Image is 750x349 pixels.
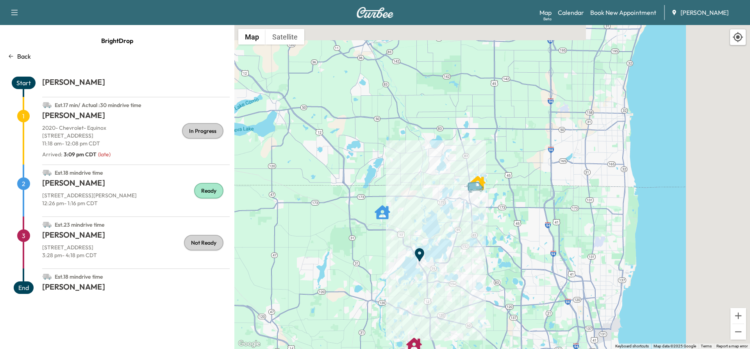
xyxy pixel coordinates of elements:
span: [PERSON_NAME] [680,8,729,17]
p: [STREET_ADDRESS] [42,132,230,140]
h1: [PERSON_NAME] [42,77,230,91]
p: 3:28 pm - 4:18 pm CDT [42,251,230,259]
gmp-advanced-marker: EDWARD WEITZ [470,171,486,187]
span: Est. 23 min drive time [55,221,105,228]
h1: [PERSON_NAME] [42,177,230,192]
span: 1 [17,110,30,122]
p: 12:26 pm - 1:16 pm CDT [42,199,230,207]
h1: [PERSON_NAME] [42,110,230,124]
span: 3:09 pm CDT [64,151,96,158]
span: Est. 17 min / Actual : 30 min drive time [55,102,141,109]
a: Calendar [558,8,584,17]
button: Zoom out [730,324,746,340]
button: Show satellite imagery [266,29,304,45]
p: Back [17,52,31,61]
button: Keyboard shortcuts [615,344,649,349]
a: Terms (opens in new tab) [701,344,712,348]
gmp-advanced-marker: ADRYANA VERDUZCO [406,333,422,349]
button: Show street map [238,29,266,45]
h1: [PERSON_NAME] [42,281,230,295]
a: Book New Appointment [590,8,656,17]
span: 2 [17,177,30,190]
a: Open this area in Google Maps (opens a new window) [236,339,262,349]
div: Beta [543,16,552,22]
gmp-advanced-marker: PAUL YORK [375,200,390,216]
h1: [PERSON_NAME] [42,229,230,243]
img: Google [236,339,262,349]
img: Curbee Logo [356,7,394,18]
span: End [14,281,34,294]
p: 2020 - Chevrolet - Equinox [42,124,230,132]
span: Est. 18 min drive time [55,273,103,280]
span: BrightDrop [101,33,133,48]
p: [STREET_ADDRESS][PERSON_NAME] [42,192,230,199]
span: 3 [17,229,30,242]
div: Recenter map [730,29,746,45]
span: Start [12,77,36,89]
gmp-advanced-marker: Van [464,173,491,187]
a: MapBeta [539,8,552,17]
gmp-advanced-marker: End Point [412,243,427,259]
button: Zoom in [730,308,746,324]
div: In Progress [182,123,223,139]
a: Report a map error [716,344,748,348]
div: Ready [194,183,223,199]
p: [STREET_ADDRESS] [42,243,230,251]
span: ( late ) [98,151,111,158]
span: Map data ©2025 Google [654,344,696,348]
div: Not Ready [184,235,223,251]
span: Est. 18 min drive time [55,169,103,176]
p: Arrived : [42,150,96,158]
p: 11:18 am - 12:08 pm CDT [42,140,230,147]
